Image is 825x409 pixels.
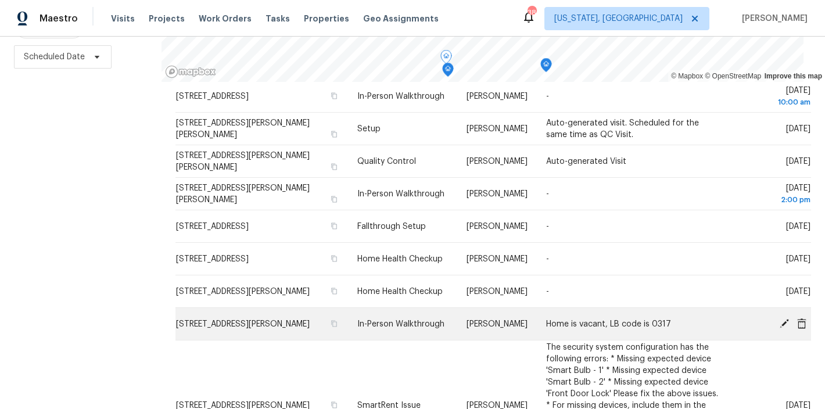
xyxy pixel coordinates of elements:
div: 10:00 am [737,96,810,108]
span: - [546,92,549,101]
span: Geo Assignments [363,13,439,24]
span: Tasks [266,15,290,23]
span: [STREET_ADDRESS][PERSON_NAME][PERSON_NAME] [176,119,310,139]
div: Map marker [440,50,452,68]
button: Copy Address [328,129,339,139]
span: Home Health Checkup [357,288,443,296]
span: In-Person Walkthrough [357,92,444,101]
span: Scheduled Date [24,51,85,63]
span: Cancel [793,318,810,328]
a: OpenStreetMap [705,72,761,80]
span: [STREET_ADDRESS][PERSON_NAME][PERSON_NAME] [176,184,310,204]
a: Mapbox [671,72,703,80]
span: Home is vacant, LB code is 0317 [546,320,671,328]
button: Copy Address [328,162,339,172]
span: [PERSON_NAME] [467,223,528,231]
span: [PERSON_NAME] [467,288,528,296]
div: 38 [528,7,536,19]
span: [DATE] [786,255,810,263]
span: Properties [304,13,349,24]
span: [PERSON_NAME] [467,320,528,328]
span: [DATE] [786,288,810,296]
div: Map marker [540,58,552,76]
span: [PERSON_NAME] [467,190,528,198]
span: [PERSON_NAME] [467,157,528,166]
span: [PERSON_NAME] [467,125,528,133]
span: [DATE] [737,87,810,108]
span: [STREET_ADDRESS][PERSON_NAME][PERSON_NAME] [176,152,310,171]
div: 2:00 pm [737,194,810,206]
span: [DATE] [786,223,810,231]
button: Copy Address [328,318,339,329]
span: Edit [776,318,793,328]
button: Copy Address [328,91,339,101]
span: Setup [357,125,381,133]
span: [DATE] [786,401,810,409]
span: - [546,223,549,231]
span: [STREET_ADDRESS][PERSON_NAME] [176,401,310,409]
span: Auto-generated visit. Scheduled for the same time as QC Visit. [546,119,699,139]
span: [PERSON_NAME] [467,92,528,101]
span: [US_STATE], [GEOGRAPHIC_DATA] [554,13,683,24]
div: Map marker [442,63,454,81]
span: [PERSON_NAME] [737,13,808,24]
span: [STREET_ADDRESS][PERSON_NAME] [176,288,310,296]
span: In-Person Walkthrough [357,190,444,198]
span: In-Person Walkthrough [357,320,444,328]
span: [STREET_ADDRESS] [176,223,249,231]
span: [STREET_ADDRESS][PERSON_NAME] [176,320,310,328]
span: Work Orders [199,13,252,24]
span: - [546,288,549,296]
span: - [546,255,549,263]
span: Maestro [40,13,78,24]
span: [PERSON_NAME] [467,401,528,409]
button: Copy Address [328,286,339,296]
span: [STREET_ADDRESS] [176,92,249,101]
span: SmartRent Issue [357,401,421,409]
span: Home Health Checkup [357,255,443,263]
span: Projects [149,13,185,24]
span: Fallthrough Setup [357,223,426,231]
button: Copy Address [328,253,339,264]
span: Visits [111,13,135,24]
span: Quality Control [357,157,416,166]
span: [DATE] [786,125,810,133]
button: Copy Address [328,194,339,204]
span: [STREET_ADDRESS] [176,255,249,263]
a: Improve this map [765,72,822,80]
span: [DATE] [737,184,810,206]
span: [DATE] [786,157,810,166]
span: Auto-generated Visit [546,157,626,166]
a: Mapbox homepage [165,65,216,78]
span: [PERSON_NAME] [467,255,528,263]
span: - [546,190,549,198]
